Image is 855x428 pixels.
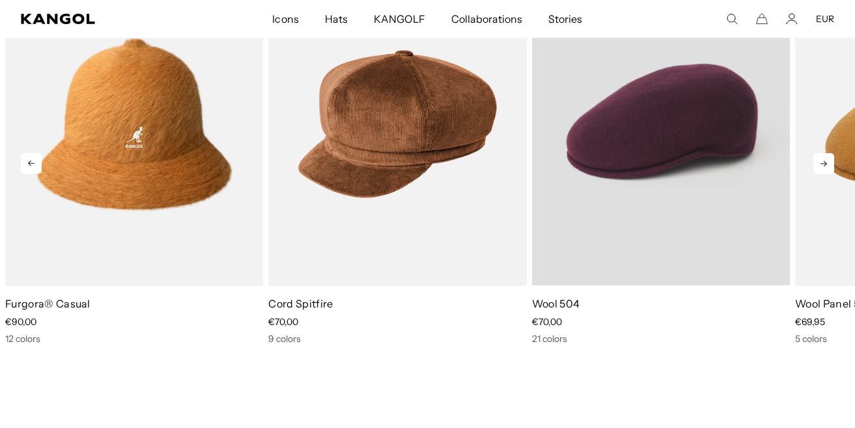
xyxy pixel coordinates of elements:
[21,14,180,24] a: Kangol
[532,333,790,345] div: 21 colors
[786,13,798,25] a: Account
[5,296,263,311] p: Furgora® Casual
[756,13,768,25] button: Cart
[5,316,36,328] span: €90,00
[532,296,790,311] p: Wool 504
[268,333,526,345] div: 9 colors
[726,13,738,25] summary: Search here
[5,333,263,345] div: 12 colors
[532,316,562,328] span: €70,00
[816,13,834,25] button: EUR
[268,316,298,328] span: €70,00
[795,316,825,328] span: €69,95
[268,296,526,311] p: Cord Spitfire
